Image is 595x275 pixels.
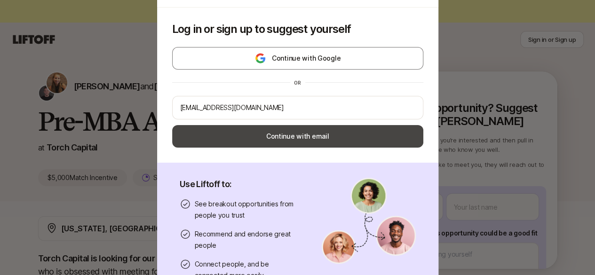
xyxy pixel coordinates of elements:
p: Recommend and endorse great people [195,228,299,251]
p: Log in or sign up to suggest yourself [172,23,423,36]
p: See breakout opportunities from people you trust [195,198,299,221]
div: or [290,79,305,86]
p: Use Liftoff to: [180,178,299,191]
img: signup-banner [322,178,416,264]
input: Your personal email address [180,102,415,113]
button: Continue with Google [172,47,423,70]
button: Continue with email [172,125,423,148]
img: google-logo [254,53,266,64]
